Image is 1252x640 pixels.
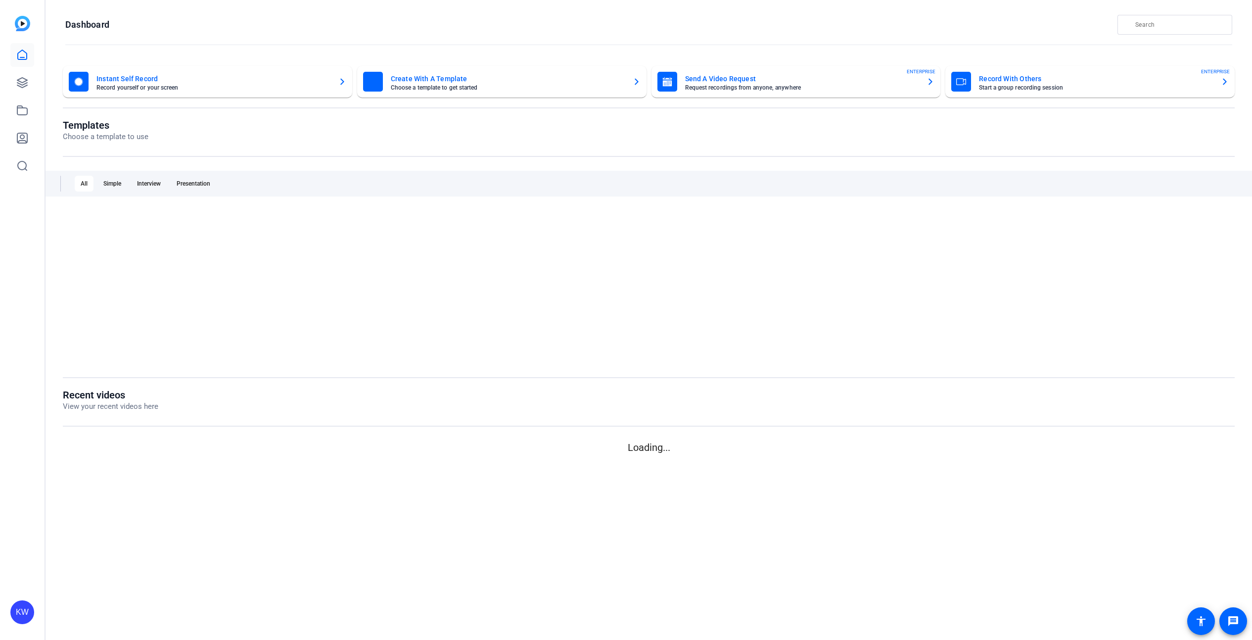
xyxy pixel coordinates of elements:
mat-card-subtitle: Start a group recording session [979,85,1213,91]
button: Send A Video RequestRequest recordings from anyone, anywhereENTERPRISE [651,66,941,98]
mat-icon: accessibility [1195,615,1207,627]
mat-card-title: Record With Others [979,73,1213,85]
mat-icon: message [1227,615,1239,627]
button: Create With A TemplateChoose a template to get started [357,66,647,98]
div: Interview [131,176,167,192]
p: Loading... [63,440,1235,455]
div: Simple [97,176,127,192]
div: KW [10,600,34,624]
p: View your recent videos here [63,401,158,412]
span: ENTERPRISE [907,68,935,75]
div: All [75,176,93,192]
p: Choose a template to use [63,131,148,143]
mat-card-subtitle: Request recordings from anyone, anywhere [685,85,919,91]
mat-card-subtitle: Choose a template to get started [391,85,625,91]
mat-card-title: Create With A Template [391,73,625,85]
mat-card-subtitle: Record yourself or your screen [96,85,330,91]
h1: Dashboard [65,19,109,31]
mat-card-title: Instant Self Record [96,73,330,85]
button: Record With OthersStart a group recording sessionENTERPRISE [945,66,1235,98]
span: ENTERPRISE [1201,68,1230,75]
h1: Recent videos [63,389,158,401]
mat-card-title: Send A Video Request [685,73,919,85]
div: Presentation [171,176,216,192]
button: Instant Self RecordRecord yourself or your screen [63,66,352,98]
input: Search [1135,19,1224,31]
h1: Templates [63,119,148,131]
img: blue-gradient.svg [15,16,30,31]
